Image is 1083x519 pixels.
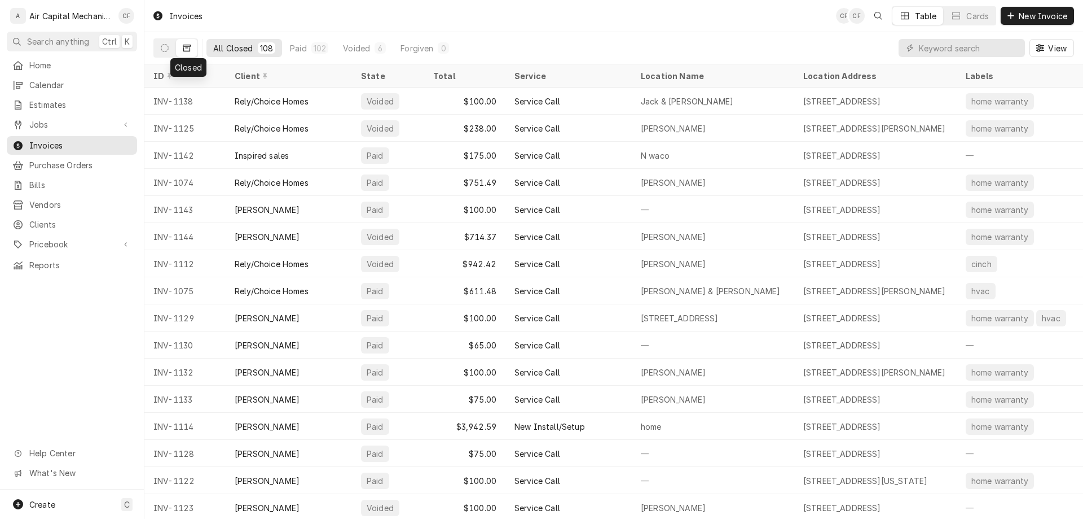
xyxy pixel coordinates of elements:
div: Voided [366,123,395,134]
div: $75.00 [424,440,505,467]
div: Charles Faure's Avatar [836,8,852,24]
div: home warranty [970,421,1029,433]
div: [STREET_ADDRESS] [803,421,881,433]
div: INV-1142 [144,142,226,169]
div: Client [235,70,341,82]
div: CF [836,8,852,24]
div: INV-1133 [144,386,226,413]
div: INV-1130 [144,332,226,359]
a: Purchase Orders [7,156,137,175]
div: ID [153,70,214,82]
div: [PERSON_NAME] [641,367,706,378]
div: — [632,440,794,467]
div: [PERSON_NAME] [235,339,300,351]
span: Pricebook [29,238,115,250]
span: C [124,499,130,511]
div: INV-1128 [144,440,226,467]
div: Paid [366,177,385,189]
div: $75.00 [424,386,505,413]
div: [PERSON_NAME] [235,394,300,405]
div: [STREET_ADDRESS] [803,95,881,107]
div: home [641,421,662,433]
div: [STREET_ADDRESS] [803,502,881,514]
div: Rely/Choice Homes [235,285,309,297]
div: [STREET_ADDRESS] [803,312,881,324]
div: INV-1138 [144,88,226,115]
div: $751.49 [424,169,505,196]
div: A [10,8,26,24]
div: $714.37 [424,223,505,250]
div: Voided [343,42,370,54]
div: Service Call [514,231,560,243]
div: INV-1075 [144,277,226,304]
div: $65.00 [424,332,505,359]
div: home warranty [970,394,1029,405]
div: Service Call [514,312,560,324]
div: [PERSON_NAME] [641,394,706,405]
button: Open search [869,7,887,25]
a: Go to What's New [7,464,137,482]
div: Rely/Choice Homes [235,258,309,270]
a: Home [7,56,137,75]
a: Estimates [7,95,137,114]
div: Service Call [514,285,560,297]
div: [PERSON_NAME] [235,421,300,433]
span: K [125,36,130,47]
div: [PERSON_NAME] [641,123,706,134]
div: Service Call [514,394,560,405]
div: [PERSON_NAME] & [PERSON_NAME] [641,285,781,297]
div: Service Call [514,95,560,107]
div: INV-1074 [144,169,226,196]
div: [STREET_ADDRESS][PERSON_NAME] [803,123,946,134]
div: [STREET_ADDRESS] [803,231,881,243]
div: Closed [170,58,206,77]
div: Inspired sales [235,150,289,162]
div: — [632,332,794,359]
a: Go to Help Center [7,444,137,463]
span: Help Center [29,447,130,459]
span: Create [29,500,55,509]
div: Paid [366,339,385,351]
div: Charles Faure's Avatar [849,8,865,24]
input: Keyword search [919,39,1019,57]
button: Search anythingCtrlK [7,32,137,51]
div: Paid [366,367,385,378]
span: Bills [29,179,131,191]
span: Vendors [29,199,131,211]
div: [PERSON_NAME] [235,312,300,324]
div: Table [915,10,937,22]
div: Paid [366,150,385,162]
div: cinch [970,258,993,270]
div: Paid [366,312,385,324]
div: $100.00 [424,467,505,494]
div: Paid [366,448,385,460]
div: [STREET_ADDRESS] [803,394,881,405]
div: Paid [366,285,385,297]
div: N waco [641,150,670,162]
div: [PERSON_NAME] [641,502,706,514]
a: Go to Jobs [7,115,137,134]
div: home warranty [970,367,1029,378]
div: home warranty [970,231,1029,243]
div: [PERSON_NAME] [235,502,300,514]
div: Rely/Choice Homes [235,123,309,134]
span: Jobs [29,119,115,130]
div: Service Call [514,448,560,460]
div: Charles Faure's Avatar [118,8,134,24]
div: [PERSON_NAME] [641,258,706,270]
span: Purchase Orders [29,159,131,171]
div: $3,942.59 [424,413,505,440]
div: [STREET_ADDRESS] [803,177,881,189]
div: All Closed [213,42,253,54]
div: INV-1132 [144,359,226,386]
div: INV-1144 [144,223,226,250]
div: [STREET_ADDRESS] [803,448,881,460]
div: Paid [366,421,385,433]
div: $238.00 [424,115,505,142]
div: [PERSON_NAME] [235,204,300,216]
div: CF [118,8,134,24]
span: Clients [29,219,131,230]
div: [PERSON_NAME] [235,448,300,460]
div: hvac [1041,312,1062,324]
span: Ctrl [102,36,117,47]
